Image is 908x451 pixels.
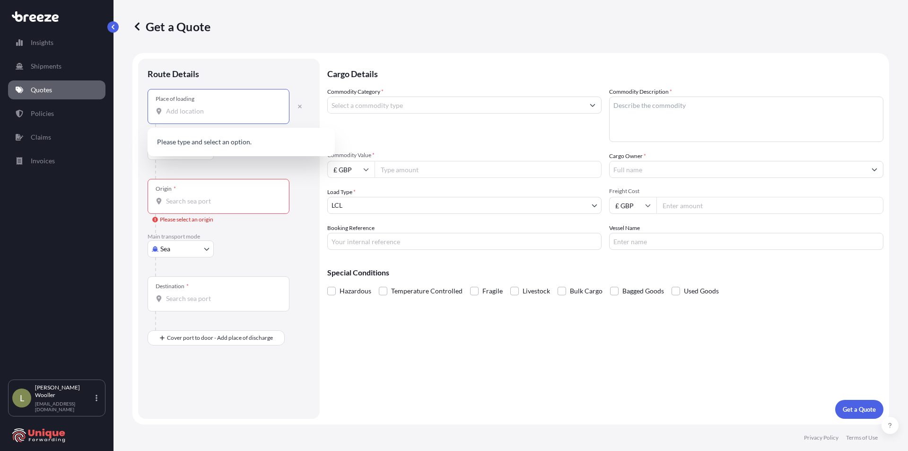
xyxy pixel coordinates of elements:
p: Special Conditions [327,269,883,276]
span: L [20,393,24,403]
span: Commodity Value [327,151,602,159]
label: Cargo Owner [609,151,646,161]
p: Please type and select an option. [151,132,331,152]
p: Shipments [31,62,61,71]
p: Get a Quote [843,405,876,414]
span: Hazardous [340,284,371,298]
label: Commodity Category [327,87,384,97]
span: Load Type [327,187,356,197]
span: Temperature Controlled [391,284,463,298]
p: Invoices [31,156,55,166]
span: Fragile [482,284,503,298]
span: Sea [160,244,170,254]
input: Type amount [375,161,602,178]
input: Your internal reference [327,233,602,250]
span: Livestock [523,284,550,298]
label: Booking Reference [327,223,375,233]
button: Show suggestions [584,97,601,114]
p: Quotes [31,85,52,95]
p: Terms of Use [846,434,878,442]
input: Place of loading [166,106,278,116]
p: [EMAIL_ADDRESS][DOMAIN_NAME] [35,401,94,412]
input: Enter amount [656,197,883,214]
span: Freight Cost [609,187,883,195]
p: Main transport mode [148,233,310,240]
p: Claims [31,133,51,142]
span: Bagged Goods [622,284,664,298]
label: Vessel Name [609,223,640,233]
input: Full name [610,161,866,178]
p: Get a Quote [132,19,210,34]
input: Destination [166,294,278,303]
div: Place of loading [156,95,194,103]
input: Origin [166,196,278,206]
span: Cover port to door - Add place of discharge [167,333,273,343]
p: Cargo Details [327,59,883,87]
button: Show suggestions [866,161,883,178]
div: Destination [156,283,189,290]
label: Commodity Description [609,87,672,97]
span: Bulk Cargo [570,284,602,298]
div: Please select an origin [152,215,213,224]
img: organization-logo [12,428,66,443]
span: Used Goods [684,284,719,298]
p: Insights [31,38,53,47]
p: [PERSON_NAME] Wooller [35,384,94,399]
div: Origin [156,185,176,193]
input: Select a commodity type [328,97,584,114]
p: Privacy Policy [804,434,838,442]
span: LCL [332,201,342,210]
button: Select transport [148,240,214,257]
p: Policies [31,109,54,118]
p: Route Details [148,68,199,80]
div: Show suggestions [148,128,335,156]
input: Enter name [609,233,883,250]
